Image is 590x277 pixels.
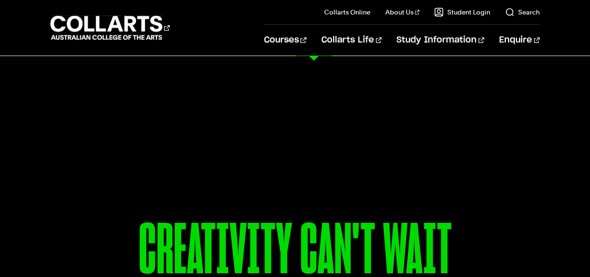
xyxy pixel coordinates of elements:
[396,25,484,56] a: Study Information
[499,25,540,56] a: Enquire
[434,7,490,17] a: Student Login
[50,14,170,41] div: Go to homepage
[324,7,370,17] a: Collarts Online
[321,25,382,56] a: Collarts Life
[385,7,420,17] a: About Us
[264,25,306,56] a: Courses
[505,7,540,17] a: Search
